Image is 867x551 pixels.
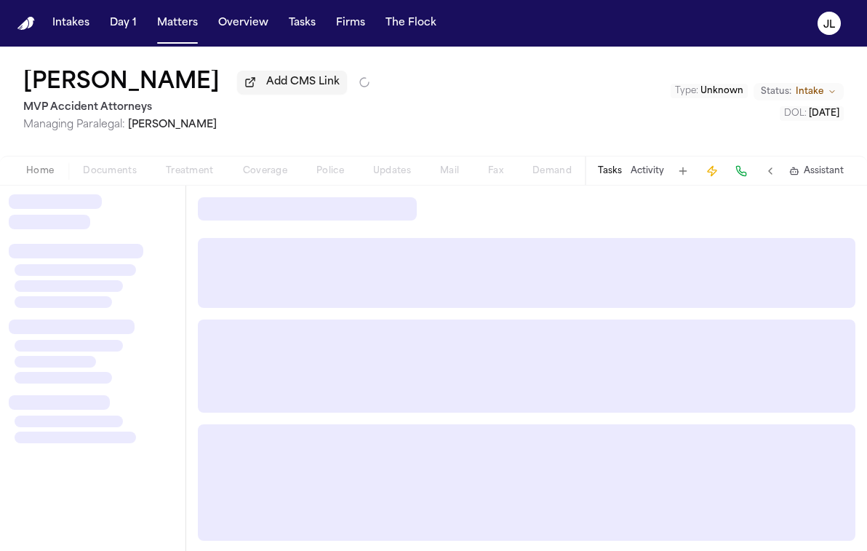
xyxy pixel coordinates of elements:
span: Status: [761,86,791,98]
span: [PERSON_NAME] [128,119,217,130]
span: Assistant [804,165,844,177]
span: Type : [675,87,698,95]
button: Edit DOL: 2025-09-20 [780,106,844,121]
span: [DATE] [809,109,839,118]
a: Home [17,17,35,31]
button: Create Immediate Task [702,161,722,181]
button: Matters [151,10,204,36]
button: Add CMS Link [237,71,347,94]
button: Edit Type: Unknown [671,84,748,98]
button: Tasks [283,10,321,36]
button: Add Task [673,161,693,181]
text: JL [823,20,835,30]
span: Managing Paralegal: [23,119,125,130]
button: Tasks [598,165,622,177]
button: Activity [631,165,664,177]
span: Unknown [700,87,743,95]
button: Assistant [789,165,844,177]
button: Make a Call [731,161,751,181]
button: Day 1 [104,10,143,36]
button: The Flock [380,10,442,36]
h2: MVP Accident Attorneys [23,99,370,116]
h1: [PERSON_NAME] [23,70,220,96]
button: Firms [330,10,371,36]
img: Finch Logo [17,17,35,31]
span: Intake [796,86,823,98]
button: Edit matter name [23,70,220,96]
span: DOL : [784,109,807,118]
span: Add CMS Link [266,75,340,90]
button: Change status from Intake [754,83,844,100]
button: Intakes [47,10,95,36]
button: Overview [212,10,274,36]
